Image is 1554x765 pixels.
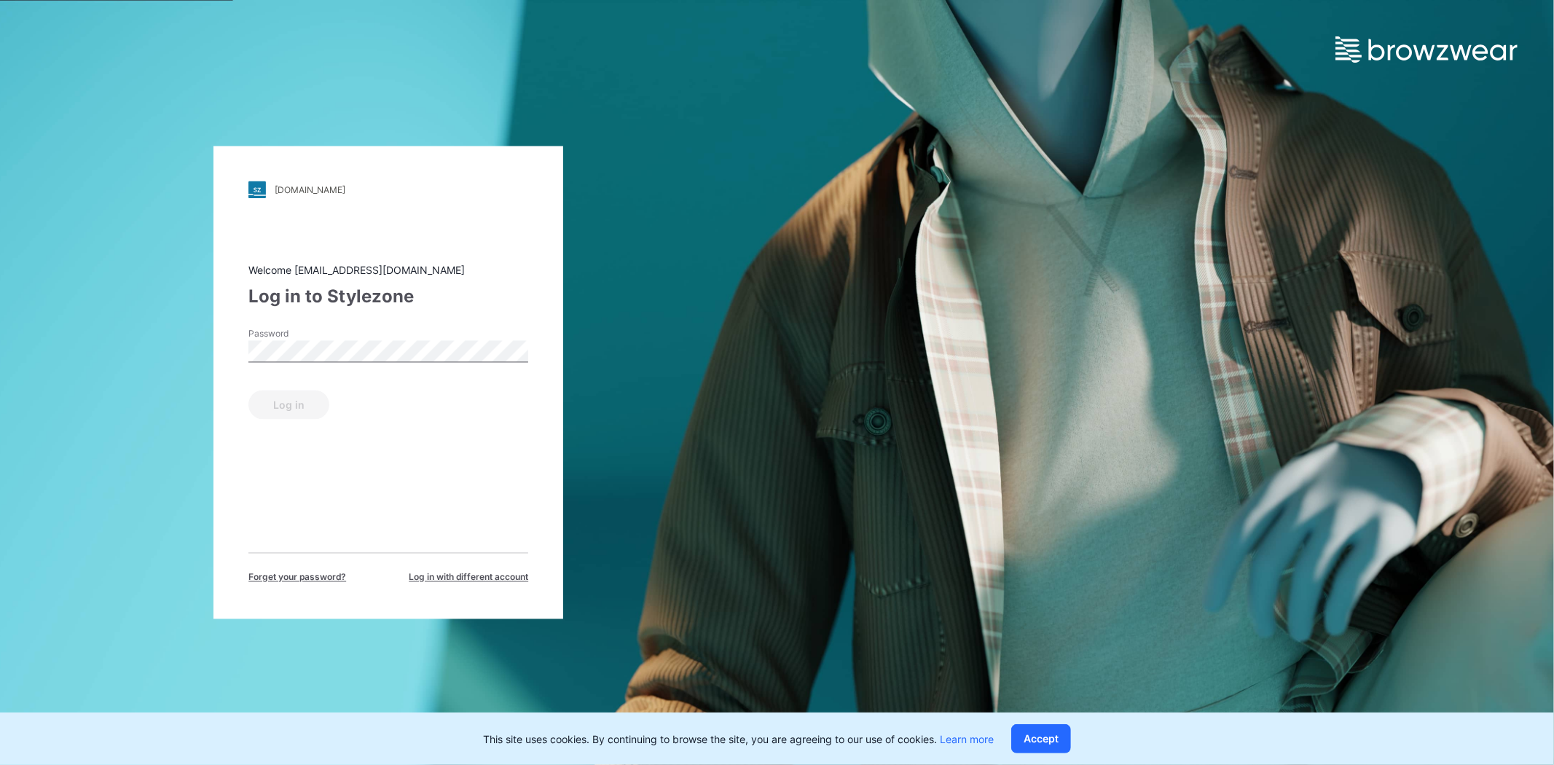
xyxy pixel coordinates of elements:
img: browzwear-logo.e42bd6dac1945053ebaf764b6aa21510.svg [1335,36,1518,63]
span: Forget your password? [248,571,346,584]
img: stylezone-logo.562084cfcfab977791bfbf7441f1a819.svg [248,181,266,199]
div: [DOMAIN_NAME] [275,184,345,195]
a: Learn more [940,733,994,745]
p: This site uses cookies. By continuing to browse the site, you are agreeing to our use of cookies. [483,731,994,747]
span: Log in with different account [409,571,528,584]
label: Password [248,328,350,341]
div: Welcome [EMAIL_ADDRESS][DOMAIN_NAME] [248,263,528,278]
div: Log in to Stylezone [248,284,528,310]
a: [DOMAIN_NAME] [248,181,528,199]
button: Accept [1011,724,1071,753]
